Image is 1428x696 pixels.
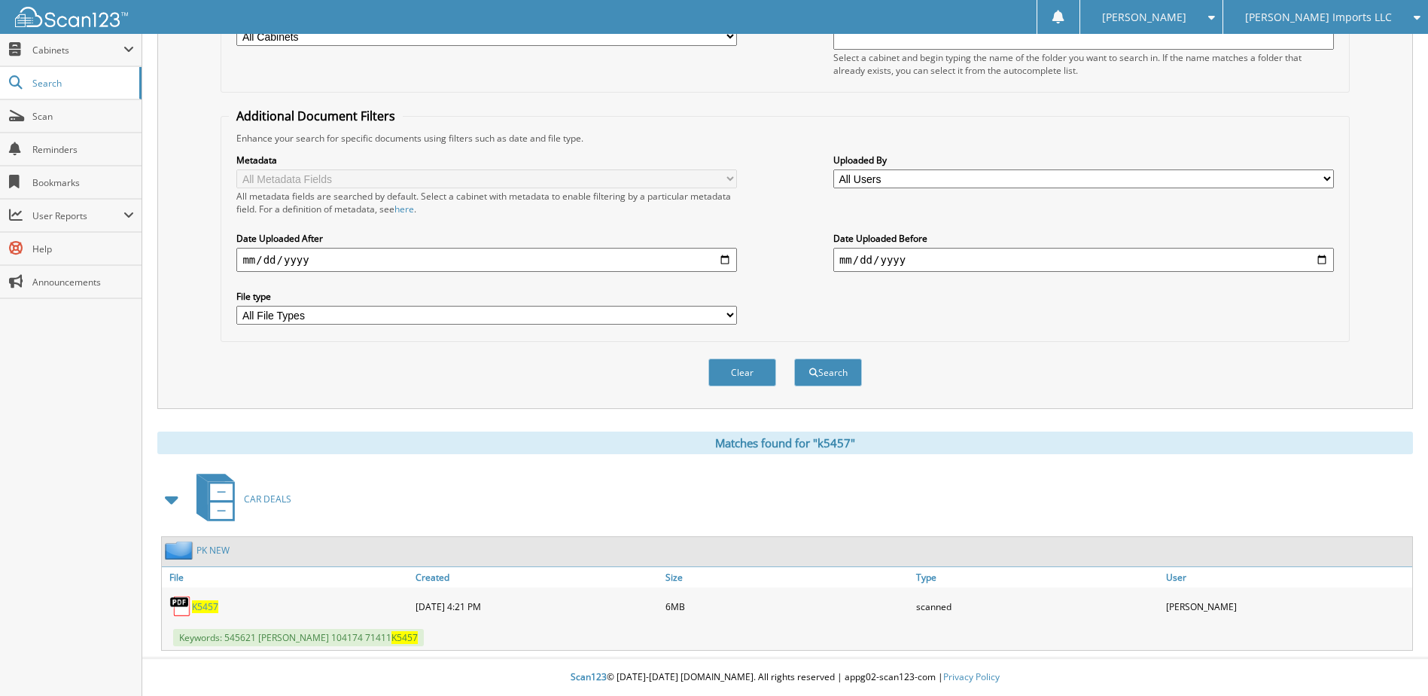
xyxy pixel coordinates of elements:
button: Search [794,359,862,386]
span: Scan123 [571,670,607,683]
span: Help [32,243,134,255]
div: scanned [912,591,1162,621]
div: [PERSON_NAME] [1162,591,1412,621]
span: Keywords: 545621 [PERSON_NAME] 104174 71411 [173,629,424,646]
a: Type [912,567,1162,588]
button: Clear [708,359,776,386]
img: folder2.png [165,541,196,560]
legend: Additional Document Filters [229,108,403,124]
span: User Reports [32,209,123,222]
label: Date Uploaded Before [833,232,1334,245]
a: Size [662,567,912,588]
span: Cabinets [32,44,123,56]
div: 6MB [662,591,912,621]
span: Search [32,77,132,90]
span: K5457 [391,631,418,644]
label: Uploaded By [833,154,1334,166]
input: end [833,248,1334,272]
a: User [1162,567,1412,588]
iframe: Chat Widget [1353,624,1428,696]
span: [PERSON_NAME] Imports LLC [1245,13,1392,22]
div: All metadata fields are searched by default. Select a cabinet with metadata to enable filtering b... [236,190,737,215]
div: Select a cabinet and begin typing the name of the folder you want to search in. If the name match... [833,51,1334,77]
span: Scan [32,110,134,123]
div: Matches found for "k5457" [157,432,1413,454]
span: CAR DEALS [244,493,291,505]
label: Date Uploaded After [236,232,737,245]
span: Announcements [32,276,134,288]
input: start [236,248,737,272]
span: Bookmarks [32,176,134,189]
div: Enhance your search for specific documents using filters such as date and file type. [229,132,1341,145]
span: Reminders [32,143,134,156]
a: Privacy Policy [943,670,1000,683]
div: © [DATE]-[DATE] [DOMAIN_NAME]. All rights reserved | appg02-scan123-com | [142,659,1428,696]
a: K5457 [192,600,218,613]
a: PK NEW [196,544,230,557]
div: [DATE] 4:21 PM [412,591,662,621]
img: scan123-logo-white.svg [15,7,128,27]
label: Metadata [236,154,737,166]
a: Created [412,567,662,588]
span: [PERSON_NAME] [1102,13,1186,22]
a: File [162,567,412,588]
img: PDF.png [169,595,192,618]
a: here [394,203,414,215]
label: File type [236,290,737,303]
a: CAR DEALS [187,469,291,529]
